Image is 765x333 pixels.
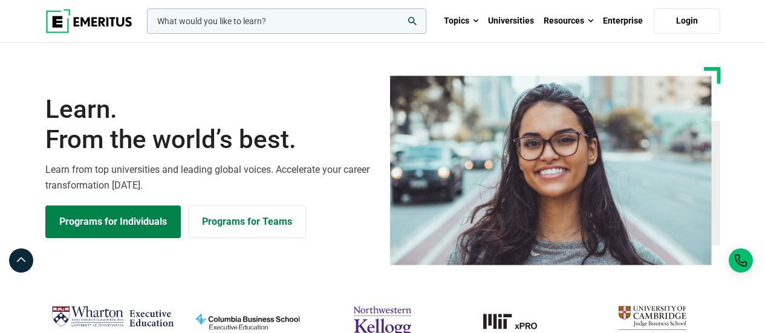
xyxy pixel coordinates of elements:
a: Login [654,8,720,34]
a: Explore for Business [188,205,306,238]
p: Learn from top universities and leading global voices. Accelerate your career transformation [DATE]. [45,162,376,193]
h1: Learn. [45,94,376,155]
img: Wharton Executive Education [51,302,174,332]
img: Learn from the world's best [390,76,712,265]
a: Explore Programs [45,205,181,238]
span: From the world’s best. [45,124,376,155]
input: woocommerce-product-search-field-0 [147,8,426,34]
